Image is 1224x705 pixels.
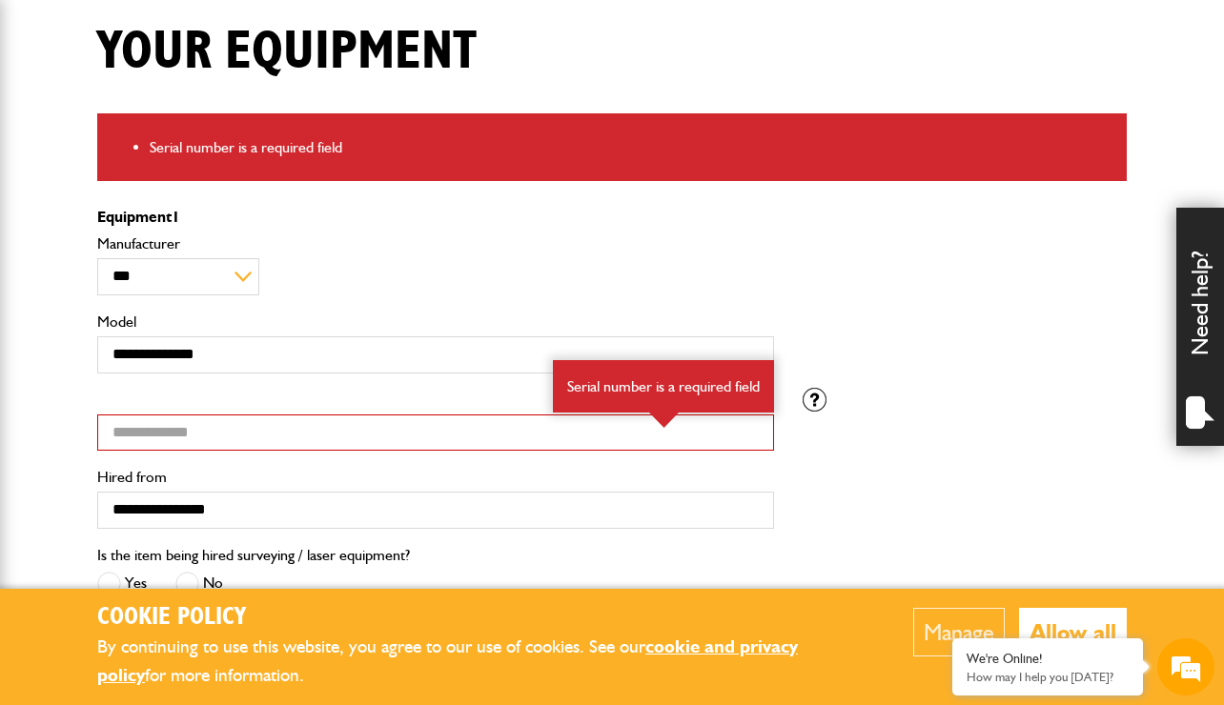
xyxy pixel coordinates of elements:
[97,633,855,691] p: By continuing to use this website, you agree to our use of cookies. See our for more information.
[97,314,774,330] label: Model
[150,135,1112,160] li: Serial number is a required field
[97,548,410,563] label: Is the item being hired surveying / laser equipment?
[97,20,477,84] h1: Your equipment
[1019,608,1127,656] button: Allow all
[649,413,679,428] img: error-box-arrow.svg
[175,572,223,595] label: No
[97,210,774,225] p: Equipment
[97,236,774,252] label: Manufacturer
[553,360,774,413] div: Serial number is a required field
[967,670,1129,684] p: How may I help you today?
[97,572,147,595] label: Yes
[1176,208,1224,446] div: Need help?
[97,603,855,633] h2: Cookie Policy
[97,470,774,485] label: Hired from
[967,651,1129,667] div: We're Online!
[172,208,180,226] span: 1
[913,608,1005,656] button: Manage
